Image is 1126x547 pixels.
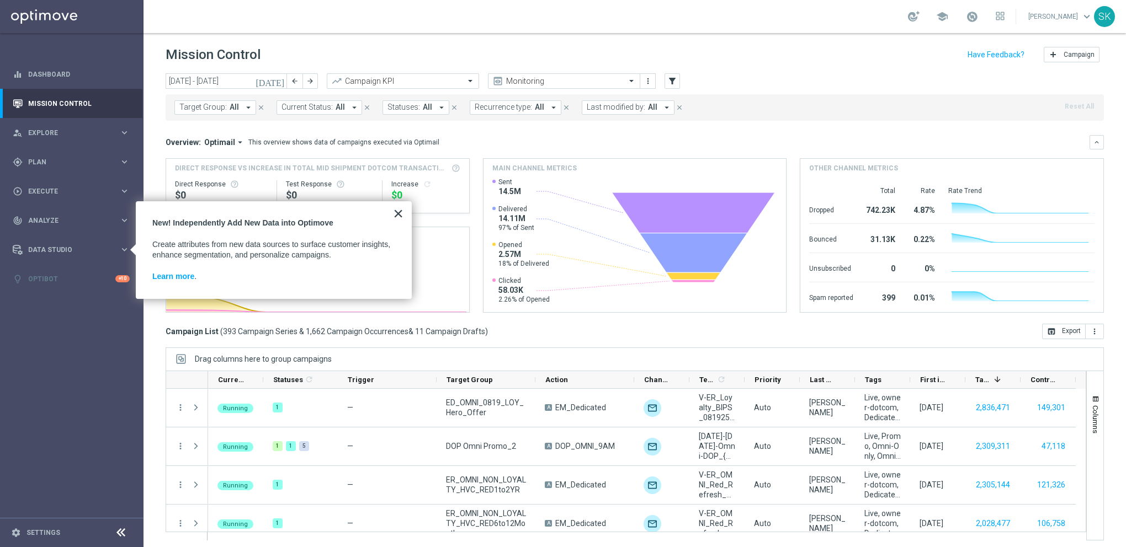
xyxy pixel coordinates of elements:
span: Current Status: [281,103,333,112]
span: Clicked [498,276,550,285]
div: 0 [867,259,895,276]
span: Statuses [273,376,303,384]
span: 393 Campaign Series & 1,662 Campaign Occurrences [223,326,408,336]
span: Recurrence type: [475,103,532,112]
button: 121,326 [1036,478,1066,492]
i: close [363,104,371,111]
strong: New! Independently Add New Data into Optimove [152,218,333,227]
span: Channel [644,376,671,384]
span: ( [220,326,223,336]
span: Templates [699,376,715,384]
span: Optimail [204,137,235,147]
i: [DATE] [256,76,285,86]
i: filter_alt [667,76,677,86]
i: settings [11,528,21,538]
span: Execute [28,188,119,195]
div: Optimail [644,515,661,533]
div: Press SPACE to select this row. [166,466,208,505]
span: Running [223,405,248,412]
i: close [450,104,458,111]
span: Auto [754,519,771,528]
div: Optimail [644,399,661,417]
i: keyboard_arrow_down [1093,138,1101,146]
a: Dashboard [28,60,130,89]
div: Rate [909,186,935,195]
div: 19 Aug 2025, Tuesday [920,480,943,490]
div: Increase [391,180,460,189]
h4: Main channel metrics [492,163,577,173]
span: All [230,103,239,112]
span: EM_Dedicated [555,403,606,412]
div: 742.23K [867,200,895,218]
span: Target Group [447,376,493,384]
span: Drag columns here to group campaigns [195,355,332,363]
button: 2,836,471 [975,401,1011,415]
span: Calculate column [715,373,726,385]
colored-tag: Running [217,480,253,490]
div: John Bruzzese [809,513,846,533]
div: 31.13K [867,229,895,247]
span: Auto [754,480,771,489]
button: 2,028,477 [975,517,1011,530]
span: V-ER_OMNI_Red_Refresh_10Off [699,470,735,500]
div: Unsubscribed [809,259,853,276]
div: 0.01% [909,288,935,305]
button: Export [1042,324,1086,339]
div: 1 [273,480,283,490]
h3: Overview: [166,137,201,147]
div: Plan [13,157,119,167]
div: 19 Aug 2025, Tuesday [920,518,943,528]
span: V-ER_Loyalty_BIPS_081925_HeroOffer [699,393,735,422]
span: 2.26% of Opened [498,295,550,304]
ng-select: Campaign KPI [327,73,479,89]
span: Calculate column [303,373,314,385]
button: 2,305,144 [975,478,1011,492]
i: arrow_drop_down [235,137,245,147]
div: 18 Aug 2025, Monday [920,441,943,451]
span: — [347,480,353,489]
span: & [408,327,413,336]
span: First in Range [920,376,947,384]
span: Targeted Customers [975,376,990,384]
span: All [535,103,544,112]
span: Sent [498,178,521,186]
div: Press SPACE to select this row. [166,389,208,427]
div: Press SPACE to select this row. [208,505,1076,543]
span: . [194,272,196,281]
h1: Mission Control [166,47,261,63]
a: Mission Control [28,89,130,118]
div: 5 [299,441,309,451]
div: Row Groups [195,355,332,363]
i: lightbulb [13,274,23,284]
span: — [347,403,353,412]
span: Trigger [348,376,374,384]
div: 0% [909,259,935,276]
span: Current Status [218,376,245,384]
div: Data Studio [13,245,119,255]
span: — [347,442,353,451]
i: keyboard_arrow_right [119,157,130,167]
div: 399 [867,288,895,305]
h4: Other channel metrics [809,163,898,173]
span: Columns [1091,405,1100,433]
span: A [545,443,552,449]
a: Learn more [152,272,194,281]
div: Dropped [809,200,853,218]
i: equalizer [13,69,23,79]
div: Execute [13,186,119,196]
span: Running [223,521,248,528]
i: arrow_drop_down [549,103,559,112]
div: 0.22% [909,229,935,247]
input: Have Feedback? [968,51,1024,58]
input: Select date range [166,73,287,89]
div: Dashboard [13,60,130,89]
div: John Bruzzese [809,398,846,417]
a: Optibot [28,264,115,293]
i: arrow_forward [306,77,314,85]
i: arrow_back [291,77,299,85]
div: 1 [286,441,296,451]
i: person_search [13,128,23,138]
div: Bounced [809,229,853,247]
button: 47,118 [1040,439,1066,453]
i: keyboard_arrow_right [119,244,130,255]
